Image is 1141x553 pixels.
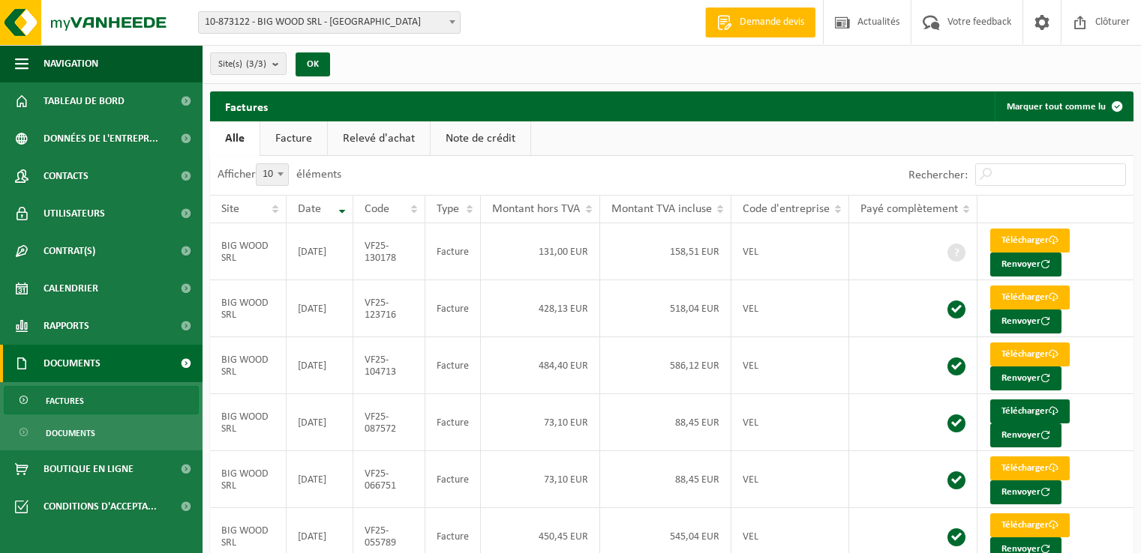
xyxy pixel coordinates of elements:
[611,203,712,215] span: Montant TVA incluse
[990,456,1070,480] a: Télécharger
[298,203,321,215] span: Date
[365,203,389,215] span: Code
[44,345,101,382] span: Documents
[44,270,98,307] span: Calendrier
[600,394,731,451] td: 88,45 EUR
[731,337,849,394] td: VEL
[743,203,830,215] span: Code d'entreprise
[492,203,580,215] span: Montant hors TVA
[990,366,1061,390] button: Renvoyer
[908,169,968,181] label: Rechercher:
[437,203,459,215] span: Type
[353,223,425,280] td: VF25-130178
[328,121,430,156] a: Relevé d'achat
[287,280,353,337] td: [DATE]
[705,7,815,37] a: Demande devis
[990,285,1070,309] a: Télécharger
[353,280,425,337] td: VF25-123716
[246,59,266,69] count: (3/3)
[481,394,600,451] td: 73,10 EUR
[44,82,125,120] span: Tableau de bord
[990,229,1070,253] a: Télécharger
[218,169,341,181] label: Afficher éléments
[210,337,287,394] td: BIG WOOD SRL
[481,280,600,337] td: 428,13 EUR
[210,280,287,337] td: BIG WOOD SRL
[731,394,849,451] td: VEL
[46,419,95,447] span: Documents
[990,480,1061,504] button: Renvoyer
[287,394,353,451] td: [DATE]
[731,451,849,508] td: VEL
[198,11,461,34] span: 10-873122 - BIG WOOD SRL - DONGELBERG
[425,394,481,451] td: Facture
[736,15,808,30] span: Demande devis
[210,451,287,508] td: BIG WOOD SRL
[425,451,481,508] td: Facture
[990,253,1061,276] button: Renvoyer
[287,451,353,508] td: [DATE]
[990,423,1061,447] button: Renvoyer
[353,337,425,394] td: VF25-104713
[431,121,530,156] a: Note de crédit
[353,451,425,508] td: VF25-066751
[44,450,134,488] span: Boutique en ligne
[995,91,1132,121] button: Marquer tout comme lu
[425,280,481,337] td: Facture
[990,399,1070,423] a: Télécharger
[257,164,288,185] span: 10
[600,280,731,337] td: 518,04 EUR
[44,195,105,232] span: Utilisateurs
[256,163,289,186] span: 10
[210,52,287,75] button: Site(s)(3/3)
[600,337,731,394] td: 586,12 EUR
[425,337,481,394] td: Facture
[260,121,327,156] a: Facture
[600,223,731,280] td: 158,51 EUR
[44,157,89,195] span: Contacts
[221,203,239,215] span: Site
[990,309,1061,333] button: Renvoyer
[210,91,283,121] h2: Factures
[731,280,849,337] td: VEL
[287,223,353,280] td: [DATE]
[600,451,731,508] td: 88,45 EUR
[353,394,425,451] td: VF25-087572
[4,386,199,414] a: Factures
[210,223,287,280] td: BIG WOOD SRL
[481,337,600,394] td: 484,40 EUR
[44,488,157,525] span: Conditions d'accepta...
[44,45,98,82] span: Navigation
[481,451,600,508] td: 73,10 EUR
[287,337,353,394] td: [DATE]
[731,223,849,280] td: VEL
[296,52,330,76] button: OK
[44,307,89,345] span: Rapports
[46,387,84,415] span: Factures
[860,203,958,215] span: Payé complètement
[210,121,260,156] a: Alle
[44,232,95,270] span: Contrat(s)
[990,342,1070,366] a: Télécharger
[4,418,199,447] a: Documents
[990,513,1070,537] a: Télécharger
[425,223,481,280] td: Facture
[218,53,266,76] span: Site(s)
[44,120,158,157] span: Données de l'entrepr...
[210,394,287,451] td: BIG WOOD SRL
[481,223,600,280] td: 131,00 EUR
[199,12,460,33] span: 10-873122 - BIG WOOD SRL - DONGELBERG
